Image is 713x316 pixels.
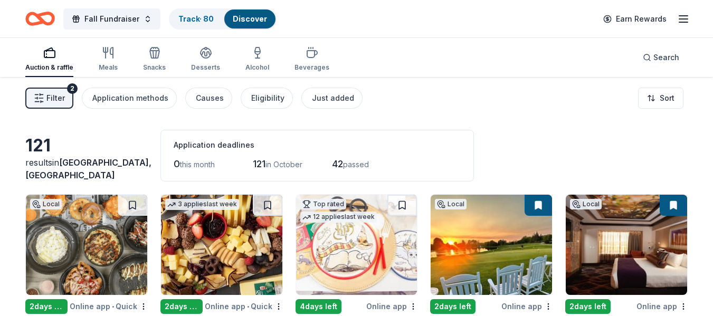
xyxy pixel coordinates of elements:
[501,300,553,313] div: Online app
[435,199,467,209] div: Local
[25,156,148,181] div: results
[245,42,269,77] button: Alcohol
[660,92,674,104] span: Sort
[597,9,673,28] a: Earn Rewards
[300,199,346,209] div: Top rated
[178,14,214,23] a: Track· 80
[253,158,265,169] span: 121
[294,63,329,72] div: Beverages
[70,300,148,313] div: Online app Quick
[165,199,239,210] div: 3 applies last week
[46,92,65,104] span: Filter
[251,92,284,104] div: Eligibility
[430,299,476,314] div: 2 days left
[265,160,302,169] span: in October
[191,63,220,72] div: Desserts
[634,47,688,68] button: Search
[185,88,232,109] button: Causes
[565,299,611,314] div: 2 days left
[296,195,417,295] img: Image for Oriental Trading
[67,83,78,94] div: 2
[638,88,683,109] button: Sort
[233,14,267,23] a: Discover
[169,8,277,30] button: Track· 80Discover
[143,42,166,77] button: Snacks
[82,88,177,109] button: Application methods
[653,51,679,64] span: Search
[25,299,68,314] div: 2 days left
[174,139,461,151] div: Application deadlines
[332,158,343,169] span: 42
[84,13,139,25] span: Fall Fundraiser
[566,195,687,295] img: Image for FireKeepers Casino Hotel
[343,160,369,169] span: passed
[247,302,249,311] span: •
[25,88,73,109] button: Filter2
[366,300,417,313] div: Online app
[431,195,552,295] img: Image for Fenton Farms Golf Club
[205,300,283,313] div: Online app Quick
[25,157,151,180] span: [GEOGRAPHIC_DATA], [GEOGRAPHIC_DATA]
[301,88,363,109] button: Just added
[30,199,62,209] div: Local
[99,63,118,72] div: Meals
[143,63,166,72] div: Snacks
[63,8,160,30] button: Fall Fundraiser
[180,160,215,169] span: this month
[294,42,329,77] button: Beverages
[161,195,282,295] img: Image for Gordon Food Service Store
[191,42,220,77] button: Desserts
[112,302,114,311] span: •
[25,157,151,180] span: in
[25,135,148,156] div: 121
[25,63,73,72] div: Auction & raffle
[174,158,180,169] span: 0
[92,92,168,104] div: Application methods
[296,299,341,314] div: 4 days left
[245,63,269,72] div: Alcohol
[636,300,688,313] div: Online app
[25,6,55,31] a: Home
[241,88,293,109] button: Eligibility
[300,212,377,223] div: 12 applies last week
[160,299,203,314] div: 2 days left
[196,92,224,104] div: Causes
[26,195,147,295] img: Image for Effin Egg Detroit
[570,199,602,209] div: Local
[99,42,118,77] button: Meals
[312,92,354,104] div: Just added
[25,42,73,77] button: Auction & raffle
